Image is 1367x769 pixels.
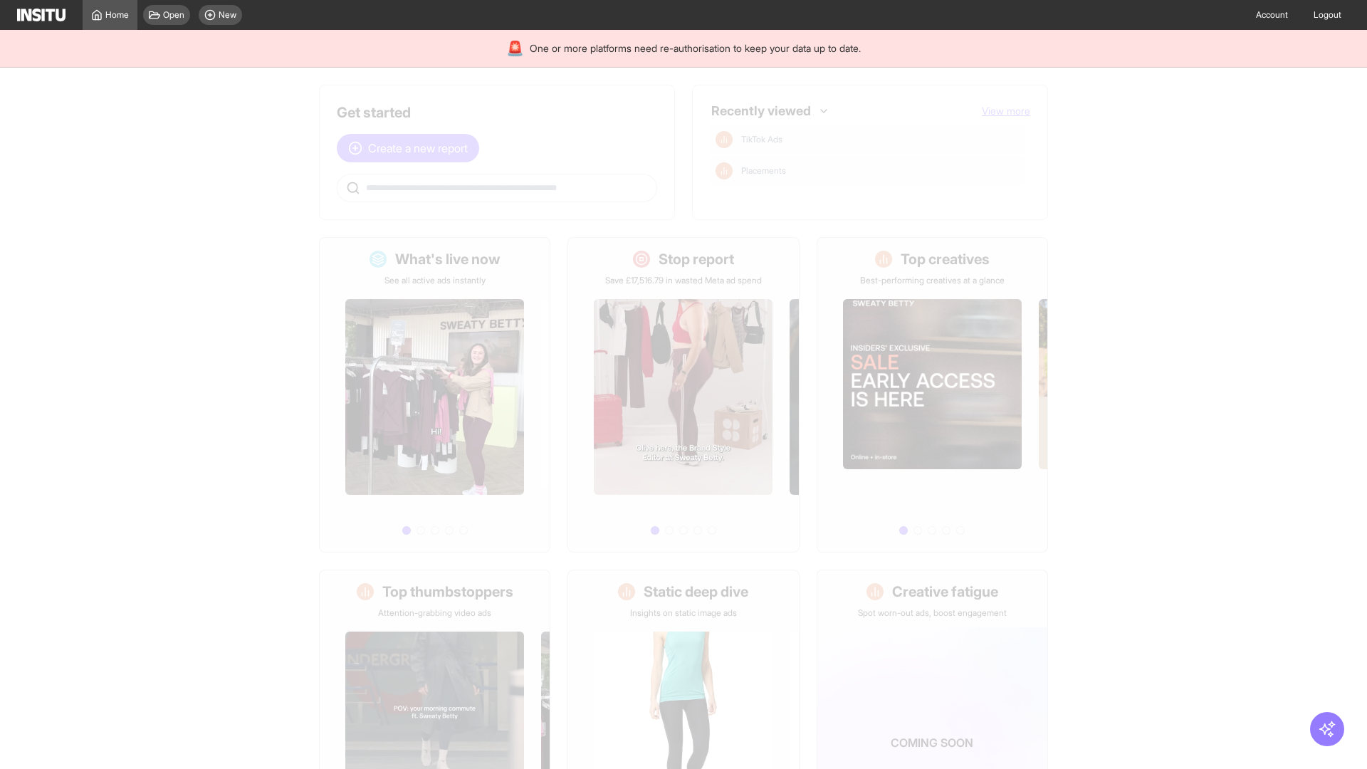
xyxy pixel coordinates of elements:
span: Home [105,9,129,21]
div: 🚨 [506,38,524,58]
img: Logo [17,9,66,21]
span: Open [163,9,184,21]
span: One or more platforms need re-authorisation to keep your data up to date. [530,41,861,56]
span: New [219,9,236,21]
